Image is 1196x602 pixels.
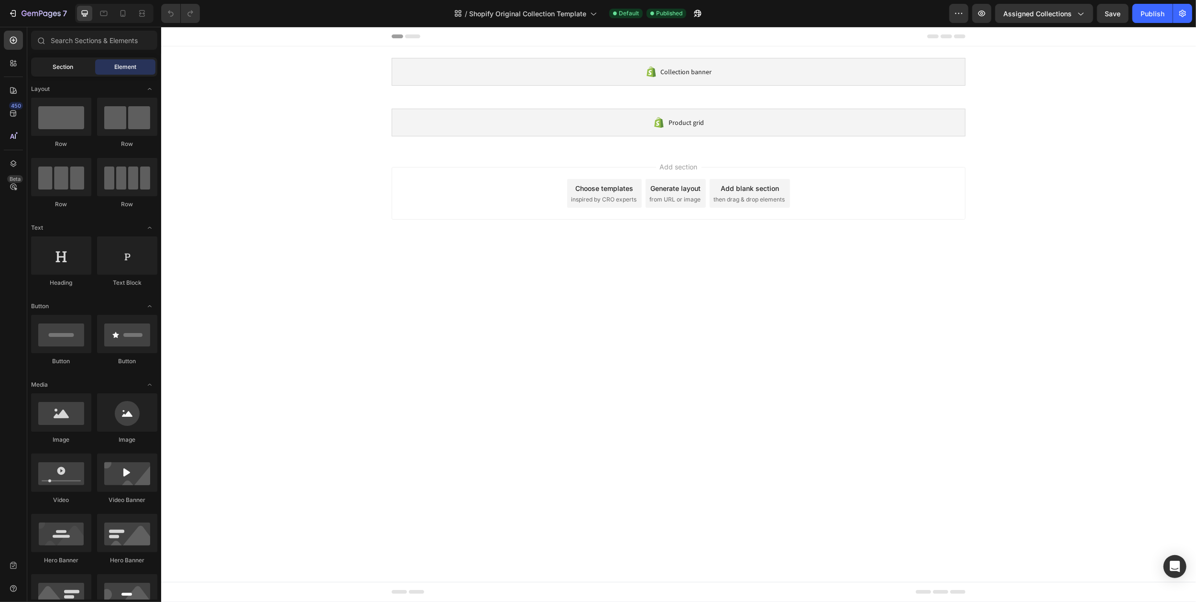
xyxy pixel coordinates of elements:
span: Button [31,302,49,311]
span: Assigned Collections [1003,9,1072,19]
span: from URL or image [488,168,539,177]
div: Hero Banner [97,556,157,565]
span: Toggle open [142,220,157,235]
div: Image [97,435,157,444]
input: Search Sections & Elements [31,31,157,50]
span: Save [1105,10,1121,18]
span: Media [31,380,48,389]
button: Publish [1132,4,1173,23]
div: Video Banner [97,496,157,504]
span: Default [619,9,639,18]
span: Element [114,63,136,71]
div: Open Intercom Messenger [1163,555,1186,578]
span: Published [656,9,682,18]
div: Generate layout [490,156,540,167]
span: Toggle open [142,81,157,97]
span: Add section [495,135,540,145]
iframe: Design area [161,27,1196,602]
div: Undo/Redo [161,4,200,23]
button: 7 [4,4,71,23]
span: Shopify Original Collection Template [469,9,586,19]
span: Collection banner [500,39,551,51]
div: Button [97,357,157,366]
div: Hero Banner [31,556,91,565]
span: Text [31,223,43,232]
div: Add blank section [560,156,618,167]
span: then drag & drop elements [552,168,624,177]
div: 450 [9,102,23,110]
div: Publish [1141,9,1164,19]
div: Row [31,200,91,209]
div: Heading [31,279,91,287]
div: Row [31,140,91,148]
p: 7 [63,8,67,19]
div: Button [31,357,91,366]
div: Row [97,200,157,209]
span: Product grid [507,90,543,101]
div: Beta [7,175,23,183]
span: Toggle open [142,299,157,314]
button: Save [1097,4,1129,23]
div: Choose templates [415,156,472,167]
span: inspired by CRO experts [410,168,475,177]
div: Image [31,435,91,444]
div: Text Block [97,279,157,287]
div: Video [31,496,91,504]
button: Assigned Collections [995,4,1093,23]
div: Row [97,140,157,148]
span: Section [53,63,74,71]
span: Layout [31,85,50,93]
span: / [465,9,467,19]
span: Toggle open [142,377,157,392]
